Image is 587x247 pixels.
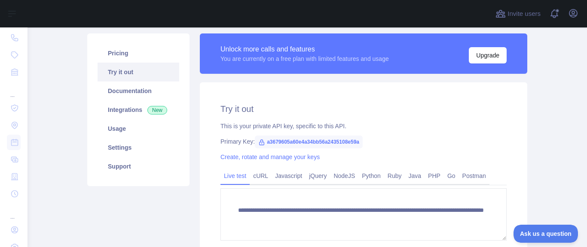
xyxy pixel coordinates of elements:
[147,106,167,114] span: New
[425,169,444,183] a: PHP
[220,122,507,130] div: This is your private API key, specific to this API.
[98,157,179,176] a: Support
[358,169,384,183] a: Python
[494,7,542,21] button: Invite users
[220,169,250,183] a: Live test
[330,169,358,183] a: NodeJS
[255,136,363,148] span: a3679605a60e4a34bb56a2435108e59a
[459,169,489,183] a: Postman
[98,44,179,63] a: Pricing
[250,169,272,183] a: cURL
[98,63,179,81] a: Try it out
[98,81,179,100] a: Documentation
[508,9,541,19] span: Invite users
[98,119,179,138] a: Usage
[220,44,389,54] div: Unlock more calls and features
[384,169,405,183] a: Ruby
[220,137,507,146] div: Primary Key:
[98,100,179,119] a: Integrations New
[7,81,21,99] div: ...
[469,47,507,63] button: Upgrade
[220,154,320,160] a: Create, rotate and manage your keys
[306,169,330,183] a: jQuery
[220,103,507,115] h2: Try it out
[220,54,389,63] div: You are currently on a free plan with limited features and usage
[272,169,306,183] a: Javascript
[514,225,578,243] iframe: Toggle Customer Support
[444,169,459,183] a: Go
[405,169,425,183] a: Java
[7,203,21,220] div: ...
[98,138,179,157] a: Settings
